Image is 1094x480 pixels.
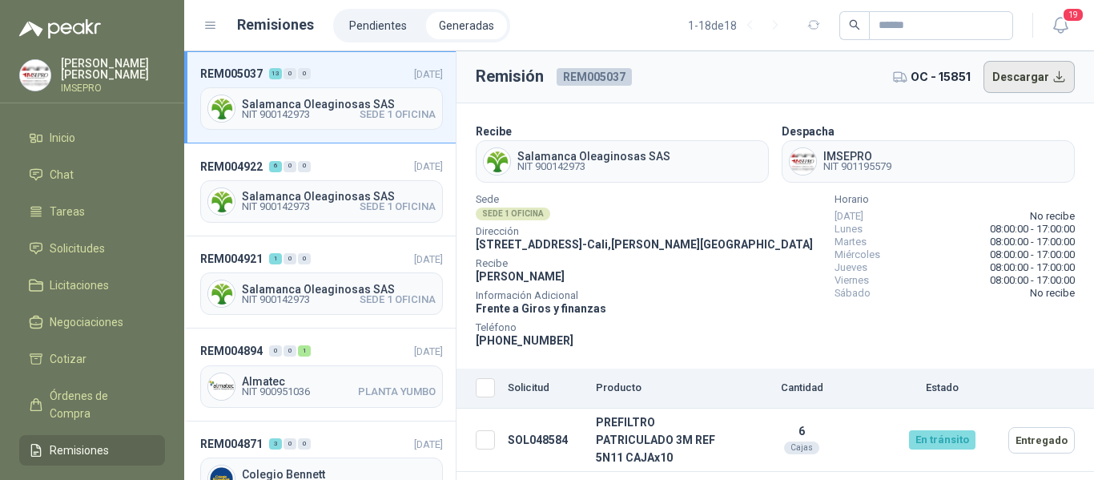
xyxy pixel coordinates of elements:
[50,387,150,422] span: Órdenes de Compra
[476,64,544,89] h3: Remisión
[200,65,263,83] span: REM005037
[19,19,101,38] img: Logo peakr
[200,250,263,268] span: REM004921
[1030,287,1075,300] span: No recibe
[269,161,282,172] div: 6
[50,129,75,147] span: Inicio
[269,438,282,450] div: 3
[476,125,512,138] b: Recibe
[298,68,311,79] div: 0
[184,236,456,329] a: REM004921100[DATE] Company LogoSalamanca Oleaginosas SASNIT 900142973SEDE 1 OFICINA
[19,344,165,374] a: Cotizar
[19,307,165,337] a: Negociaciones
[784,442,819,454] div: Cajas
[269,68,282,79] div: 13
[517,151,670,162] span: Salamanca Oleaginosas SAS
[589,409,722,472] td: PREFILTRO PATRICULADO 3M REF 5N11 CAJAx10
[484,148,510,175] img: Company Logo
[208,95,235,122] img: Company Logo
[476,302,606,315] span: Frente a Giros y finanzas
[237,14,314,36] h1: Remisiones
[990,248,1075,261] span: 08:00:00 - 17:00:00
[909,430,975,450] div: En tránsito
[50,313,123,331] span: Negociaciones
[284,161,296,172] div: 0
[242,469,436,480] span: Colegio Bennett
[20,60,50,91] img: Company Logo
[19,233,165,264] a: Solicitudes
[298,253,311,264] div: 0
[1008,427,1075,454] button: Entregado
[835,210,863,223] span: [DATE]
[50,350,86,368] span: Cotizar
[242,191,436,202] span: Salamanca Oleaginosas SAS
[990,223,1075,236] span: 08:00:00 - 17:00:00
[476,292,813,300] span: Información Adicional
[50,203,85,220] span: Tareas
[19,381,165,429] a: Órdenes de Compra
[835,261,867,274] span: Jueves
[360,202,436,212] span: SEDE 1 OFICINA
[835,236,867,248] span: Martes
[284,345,296,357] div: 0
[476,208,550,220] div: SEDE 1 OFICINA
[360,110,436,119] span: SEDE 1 OFICINA
[242,376,436,387] span: Almatec
[1062,7,1084,22] span: 19
[501,409,589,472] td: SOL048584
[50,276,109,294] span: Licitaciones
[19,270,165,301] a: Licitaciones
[298,345,311,357] div: 1
[835,196,1075,204] span: Horario
[457,369,501,409] th: Seleccionar/deseleccionar
[184,51,456,143] a: REM0050371300[DATE] Company LogoSalamanca Oleaginosas SASNIT 900142973SEDE 1 OFICINA
[911,68,971,86] span: OC - 15851
[823,151,891,162] span: IMSEPRO
[414,345,443,357] span: [DATE]
[184,143,456,236] a: REM004922600[DATE] Company LogoSalamanca Oleaginosas SASNIT 900142973SEDE 1 OFICINA
[849,19,860,30] span: search
[358,387,436,397] span: PLANTA YUMBO
[336,12,420,39] a: Pendientes
[269,253,282,264] div: 1
[19,159,165,190] a: Chat
[476,238,813,251] span: [STREET_ADDRESS] - Cali , [PERSON_NAME][GEOGRAPHIC_DATA]
[414,253,443,265] span: [DATE]
[50,442,109,459] span: Remisiones
[19,435,165,466] a: Remisiones
[208,188,235,215] img: Company Logo
[835,248,880,261] span: Miércoles
[242,110,310,119] span: NIT 900142973
[722,369,882,409] th: Cantidad
[414,160,443,172] span: [DATE]
[688,13,788,38] div: 1 - 18 de 18
[882,369,1002,409] th: Estado
[184,329,456,421] a: REM004894001[DATE] Company LogoAlmatecNIT 900951036PLANTA YUMBO
[19,196,165,227] a: Tareas
[200,342,263,360] span: REM004894
[298,161,311,172] div: 0
[983,61,1076,93] button: Descargar
[790,148,816,175] img: Company Logo
[50,240,105,257] span: Solicitudes
[50,166,74,184] span: Chat
[61,58,165,80] p: [PERSON_NAME] [PERSON_NAME]
[242,387,310,397] span: NIT 900951036
[200,435,263,453] span: REM004871
[414,438,443,450] span: [DATE]
[269,345,282,357] div: 0
[476,324,813,332] span: Teléfono
[1030,210,1075,223] span: No recibe
[823,162,891,171] span: NIT 901195579
[517,162,670,171] span: NIT 900142973
[476,196,813,204] span: Sede
[242,202,310,212] span: NIT 900142973
[782,125,835,138] b: Despacha
[414,68,443,80] span: [DATE]
[476,228,813,236] span: Dirección
[298,438,311,450] div: 0
[882,409,1002,472] td: En tránsito
[19,123,165,153] a: Inicio
[589,369,722,409] th: Producto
